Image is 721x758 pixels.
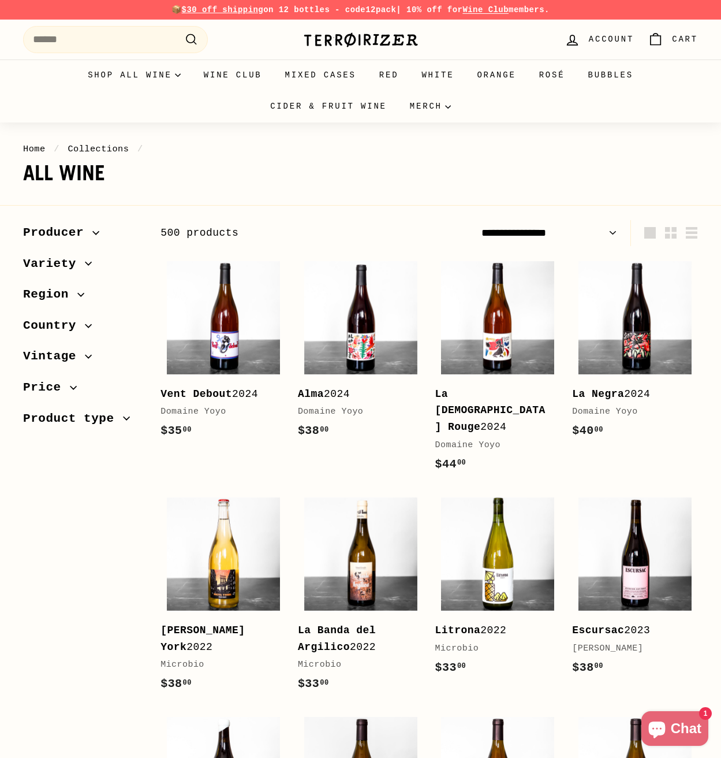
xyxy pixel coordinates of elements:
sup: 00 [457,662,466,670]
a: La [DEMOGRAPHIC_DATA] Rouge2024Domaine Yoyo [435,255,561,485]
span: Producer [23,223,92,243]
div: 2023 [572,622,686,639]
div: [PERSON_NAME] [572,642,686,656]
a: Vent Debout2024Domaine Yoyo [160,255,286,452]
span: / [51,144,62,154]
b: Litrona [435,625,481,636]
div: 2022 [435,622,550,639]
strong: 12pack [365,5,396,14]
a: Home [23,144,46,154]
div: 2024 [298,386,412,403]
a: Alma2024Domaine Yoyo [298,255,424,452]
div: Domaine Yoyo [572,405,686,419]
a: Wine Club [462,5,509,14]
inbox-online-store-chat: Shopify online store chat [638,711,712,749]
sup: 00 [183,679,192,687]
button: Region [23,282,142,313]
button: Variety [23,251,142,283]
h1: All wine [23,162,698,185]
span: Region [23,285,77,304]
span: $44 [435,458,466,471]
sup: 00 [320,679,328,687]
div: Microbio [298,658,412,672]
span: Variety [23,254,85,274]
a: Orange [465,60,527,91]
button: Price [23,375,142,406]
div: Microbio [160,658,275,672]
span: $35 [160,424,192,437]
div: 2024 [572,386,686,403]
nav: breadcrumbs [23,142,698,156]
summary: Merch [398,91,462,122]
b: La Negra [572,388,624,400]
div: 2022 [298,622,412,656]
div: Domaine Yoyo [160,405,275,419]
div: 500 products [160,225,429,241]
sup: 00 [595,426,603,434]
button: Producer [23,220,142,251]
span: Country [23,316,85,336]
span: $33 [435,661,466,674]
a: Escursac2023[PERSON_NAME] [572,491,698,689]
a: Red [368,60,410,91]
a: Collections [68,144,129,154]
a: Mixed Cases [274,60,368,91]
span: / [135,144,146,154]
div: Microbio [435,642,550,656]
span: Product type [23,409,123,429]
sup: 00 [183,426,192,434]
sup: 00 [457,459,466,467]
div: 2024 [160,386,275,403]
b: Vent Debout [160,388,232,400]
p: 📦 on 12 bottles - code | 10% off for members. [23,3,698,16]
span: $40 [572,424,603,437]
span: $33 [298,677,329,690]
b: La Banda del Argilico [298,625,376,653]
b: [PERSON_NAME] York [160,625,245,653]
a: Account [558,23,641,57]
a: Bubbles [576,60,644,91]
a: Wine Club [192,60,274,91]
span: Price [23,378,70,397]
b: La [DEMOGRAPHIC_DATA] Rouge [435,388,546,433]
span: Cart [672,33,698,46]
b: Alma [298,388,324,400]
sup: 00 [320,426,328,434]
span: $38 [572,661,603,674]
button: Country [23,313,142,344]
span: $38 [298,424,329,437]
summary: Shop all wine [76,60,192,91]
div: 2024 [435,386,550,436]
button: Product type [23,406,142,437]
b: Escursac [572,625,624,636]
a: White [410,60,465,91]
a: La Banda del Argilico2022Microbio [298,491,424,705]
a: [PERSON_NAME] York2022Microbio [160,491,286,705]
div: 2022 [160,622,275,656]
span: $38 [160,677,192,690]
span: $30 off shipping [182,5,264,14]
a: Litrona2022Microbio [435,491,561,689]
a: Cider & Fruit Wine [259,91,398,122]
div: Domaine Yoyo [435,439,550,452]
div: Domaine Yoyo [298,405,412,419]
a: La Negra2024Domaine Yoyo [572,255,698,452]
button: Vintage [23,344,142,375]
sup: 00 [595,662,603,670]
span: Vintage [23,347,85,366]
a: Cart [641,23,705,57]
a: Rosé [528,60,577,91]
span: Account [589,33,634,46]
